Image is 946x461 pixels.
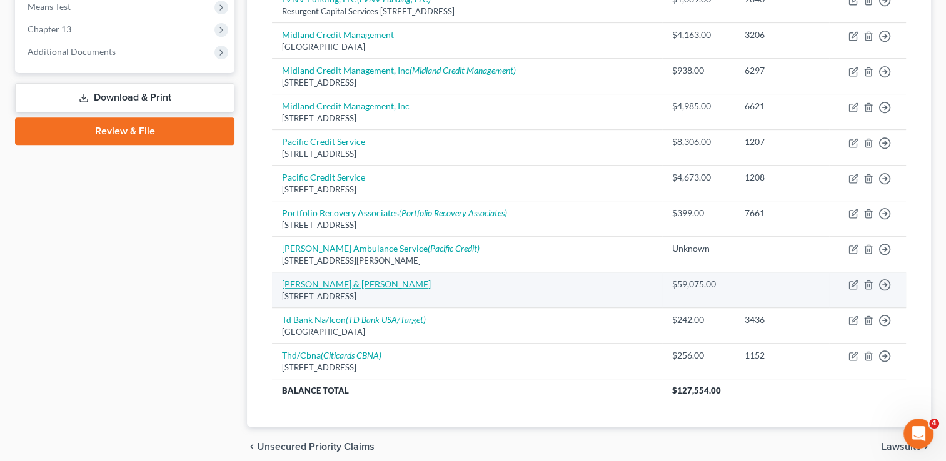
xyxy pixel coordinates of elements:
[282,219,652,231] div: [STREET_ADDRESS]
[882,442,921,452] span: Lawsuits
[282,101,410,111] a: Midland Credit Management, Inc
[282,279,431,289] a: [PERSON_NAME] & [PERSON_NAME]
[672,349,725,362] div: $256.00
[282,172,365,182] a: Pacific Credit Service
[745,171,819,184] div: 1208
[672,136,725,148] div: $8,306.00
[882,442,931,452] button: Lawsuits chevron_right
[672,100,725,112] div: $4,985.00
[903,419,933,449] iframe: Intercom live chat
[282,148,652,160] div: [STREET_ADDRESS]
[282,362,652,374] div: [STREET_ADDRESS]
[672,207,725,219] div: $399.00
[15,117,234,145] a: Review & File
[428,243,480,254] i: (Pacific Credit)
[282,326,652,338] div: [GEOGRAPHIC_DATA]
[346,314,426,325] i: (TD Bank USA/Target)
[745,207,819,219] div: 7661
[399,207,507,218] i: (Portfolio Recovery Associates)
[672,242,725,255] div: Unknown
[272,379,662,402] th: Balance Total
[28,1,71,12] span: Means Test
[745,136,819,148] div: 1207
[745,349,819,362] div: 1152
[282,77,652,89] div: [STREET_ADDRESS]
[672,385,721,395] span: $127,554.00
[282,207,507,218] a: Portfolio Recovery Associates(Portfolio Recovery Associates)
[282,290,652,302] div: [STREET_ADDRESS]
[410,65,516,76] i: (Midland Credit Management)
[745,29,819,41] div: 3206
[247,442,375,452] button: chevron_left Unsecured Priority Claims
[282,65,516,76] a: Midland Credit Management, Inc(Midland Credit Management)
[929,419,939,429] span: 4
[282,136,365,147] a: Pacific Credit Service
[672,64,725,77] div: $938.00
[282,184,652,196] div: [STREET_ADDRESS]
[745,100,819,112] div: 6621
[28,46,116,57] span: Additional Documents
[672,278,725,290] div: $59,075.00
[247,442,257,452] i: chevron_left
[672,171,725,184] div: $4,673.00
[28,24,71,34] span: Chapter 13
[282,350,381,360] a: Thd/Cbna(Citicards CBNA)
[745,314,819,326] div: 3436
[321,350,381,360] i: (Citicards CBNA)
[282,41,652,53] div: [GEOGRAPHIC_DATA]
[672,314,725,326] div: $242.00
[282,255,652,267] div: [STREET_ADDRESS][PERSON_NAME]
[257,442,375,452] span: Unsecured Priority Claims
[745,64,819,77] div: 6297
[282,29,394,40] a: Midland Credit Management
[282,112,652,124] div: [STREET_ADDRESS]
[672,29,725,41] div: $4,163.00
[15,83,234,112] a: Download & Print
[282,243,480,254] a: [PERSON_NAME] Ambulance Service(Pacific Credit)
[282,314,426,325] a: Td Bank Na/Icon(TD Bank USA/Target)
[282,6,652,17] div: Resurgent Capital Services [STREET_ADDRESS]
